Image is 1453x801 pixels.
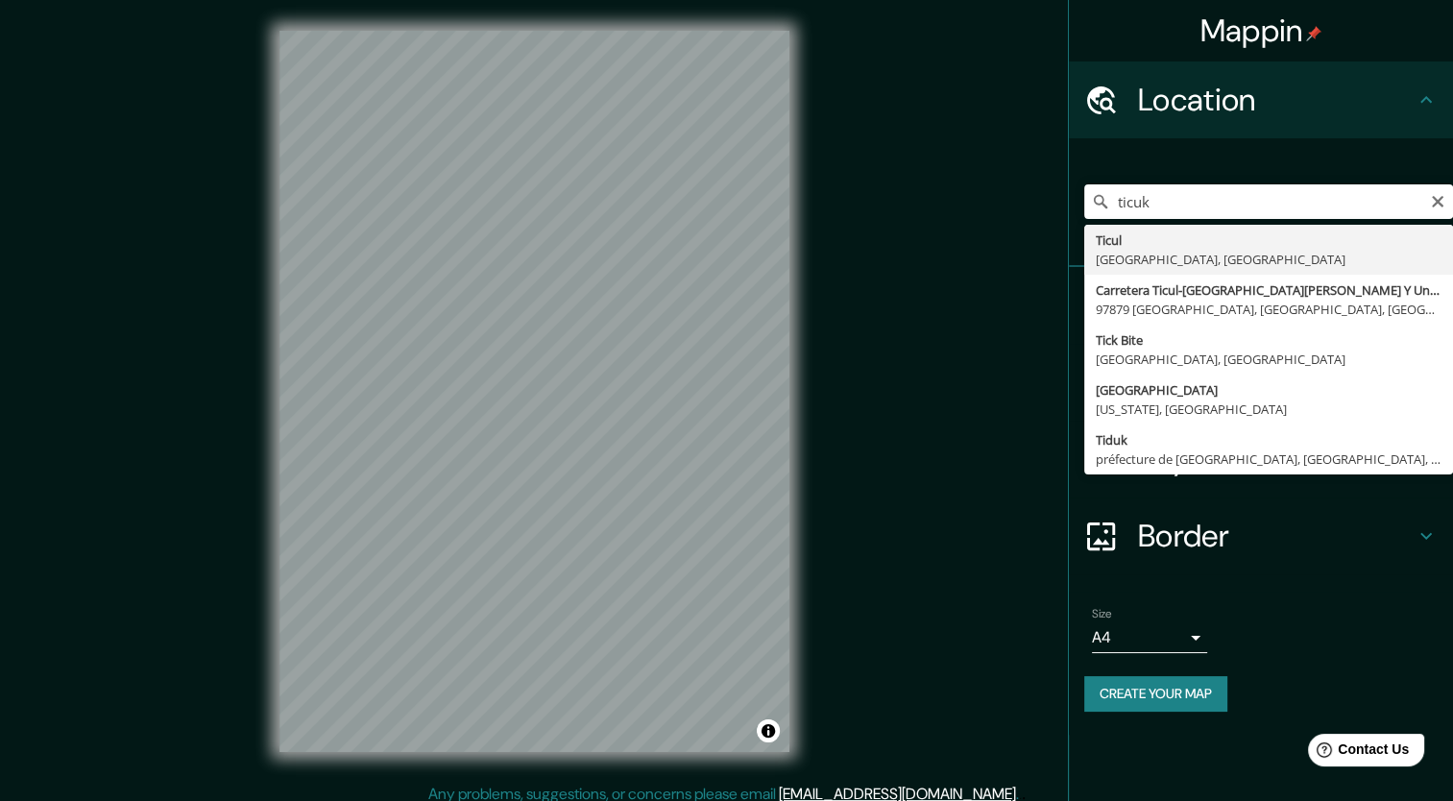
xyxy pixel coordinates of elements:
h4: Border [1138,517,1415,555]
div: Pins [1069,267,1453,344]
label: Size [1092,606,1112,622]
input: Pick your city or area [1084,184,1453,219]
iframe: Help widget launcher [1282,726,1432,780]
div: A4 [1092,622,1207,653]
button: Create your map [1084,676,1227,712]
div: [GEOGRAPHIC_DATA], [GEOGRAPHIC_DATA] [1096,350,1441,369]
div: Style [1069,344,1453,421]
button: Clear [1430,191,1445,209]
div: Tiduk [1096,430,1441,449]
button: Toggle attribution [757,719,780,742]
div: [GEOGRAPHIC_DATA], [GEOGRAPHIC_DATA] [1096,250,1441,269]
div: Border [1069,498,1453,574]
div: Carretera Ticul-[GEOGRAPHIC_DATA][PERSON_NAME] Y Unidad Agrícola [GEOGRAPHIC_DATA][PERSON_NAME] [1096,280,1441,300]
h4: Mappin [1200,12,1322,50]
img: pin-icon.png [1306,26,1321,41]
h4: Layout [1138,440,1415,478]
div: préfecture de [GEOGRAPHIC_DATA], [GEOGRAPHIC_DATA], [GEOGRAPHIC_DATA] [1096,449,1441,469]
div: Layout [1069,421,1453,498]
div: Ticul [1096,231,1441,250]
h4: Location [1138,81,1415,119]
div: [GEOGRAPHIC_DATA] [1096,380,1441,400]
canvas: Map [279,31,789,752]
div: 97879 [GEOGRAPHIC_DATA], [GEOGRAPHIC_DATA], [GEOGRAPHIC_DATA] [1096,300,1441,319]
div: [US_STATE], [GEOGRAPHIC_DATA] [1096,400,1441,419]
div: Tick Bite [1096,330,1441,350]
div: Location [1069,61,1453,138]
